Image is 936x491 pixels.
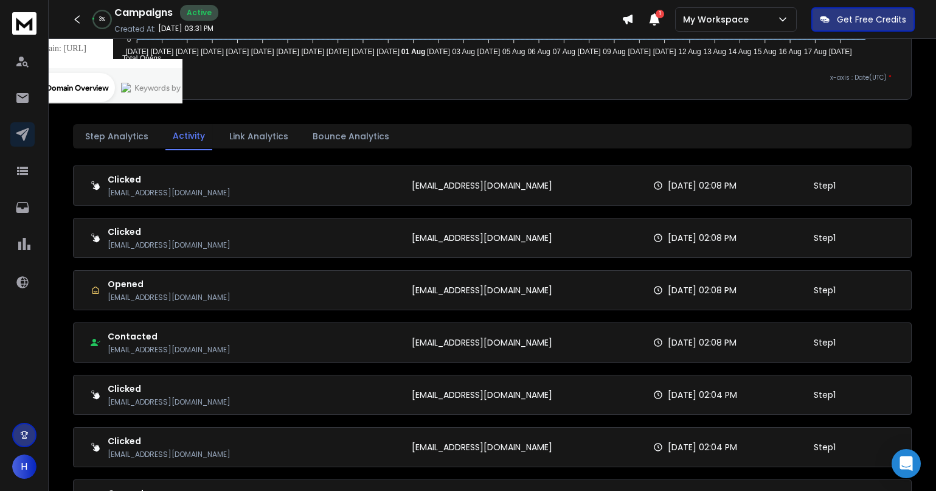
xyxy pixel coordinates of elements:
div: Open Intercom Messenger [892,449,921,478]
p: Step 1 [814,389,836,401]
tspan: 14 Aug [729,47,751,56]
button: Get Free Credits [811,7,915,32]
p: Get Free Credits [837,13,906,26]
p: [EMAIL_ADDRESS][DOMAIN_NAME] [412,336,552,349]
p: 3 % [99,16,105,23]
h1: Clicked [108,435,231,447]
tspan: 06 Aug [527,47,550,56]
button: Link Analytics [222,123,296,150]
p: [EMAIL_ADDRESS][DOMAIN_NAME] [108,397,231,407]
p: x-axis : Date(UTC) [93,73,892,82]
tspan: [DATE] [628,47,651,56]
p: Step 1 [814,179,836,192]
tspan: [DATE] [376,47,400,56]
button: Activity [165,122,212,150]
p: [EMAIL_ADDRESS][DOMAIN_NAME] [412,179,552,192]
p: Step 1 [814,232,836,244]
p: [DATE] 02:08 PM [668,336,737,349]
tspan: [DATE] [352,47,375,56]
p: [EMAIL_ADDRESS][DOMAIN_NAME] [412,284,552,296]
tspan: 03 Aug [452,47,474,56]
tspan: [DATE] [653,47,676,56]
p: [DATE] 02:08 PM [668,232,737,244]
p: [DATE] 02:08 PM [668,284,737,296]
tspan: 09 Aug [603,47,625,56]
h1: Clicked [108,226,231,238]
tspan: 15 Aug [754,47,776,56]
p: [EMAIL_ADDRESS][DOMAIN_NAME] [108,188,231,198]
p: [DATE] 02:08 PM [668,179,737,192]
p: [DATE] 02:04 PM [668,389,737,401]
tspan: 01 Aug [401,47,426,56]
button: H [12,454,36,479]
tspan: [DATE] [201,47,224,56]
p: [DATE] 03:31 PM [158,24,213,33]
p: [EMAIL_ADDRESS][DOMAIN_NAME] [412,441,552,453]
img: tab_keywords_by_traffic_grey.svg [121,71,131,80]
div: v 4.0.25 [34,19,60,29]
tspan: [DATE] [327,47,350,56]
tspan: [DATE] [301,47,324,56]
img: logo [12,12,36,35]
tspan: [DATE] [427,47,450,56]
p: [EMAIL_ADDRESS][DOMAIN_NAME] [108,293,231,302]
p: Step 1 [814,336,836,349]
div: Domain: [URL] [32,32,86,41]
h1: Opened [108,278,231,290]
img: website_grey.svg [19,32,29,41]
tspan: [DATE] [276,47,299,56]
p: [EMAIL_ADDRESS][DOMAIN_NAME] [108,345,231,355]
p: [DATE] 02:04 PM [668,441,737,453]
tspan: [DATE] [176,47,199,56]
tspan: 07 Aug [553,47,575,56]
div: Active [180,5,218,21]
div: Domain Overview [46,72,109,80]
h1: Contacted [108,330,231,343]
tspan: 16 Aug [779,47,802,56]
h1: Clicked [108,173,231,186]
tspan: [DATE] [125,47,148,56]
p: [EMAIL_ADDRESS][DOMAIN_NAME] [412,389,552,401]
tspan: 0 [127,36,131,43]
tspan: [DATE] [226,47,249,56]
tspan: 12 Aug [678,47,701,56]
p: Step 1 [814,284,836,296]
span: 1 [656,10,664,18]
tspan: [DATE] [578,47,601,56]
div: Keywords by Traffic [134,72,205,80]
p: Created At: [114,24,156,34]
h1: Clicked [108,383,231,395]
span: Total Opens [113,54,161,63]
p: Step 1 [814,441,836,453]
button: Bounce Analytics [305,123,397,150]
p: My Workspace [683,13,754,26]
button: Step Analytics [78,123,156,150]
tspan: 05 Aug [502,47,525,56]
img: logo_orange.svg [19,19,29,29]
p: [EMAIL_ADDRESS][DOMAIN_NAME] [412,232,552,244]
p: [EMAIL_ADDRESS][DOMAIN_NAME] [108,240,231,250]
p: [EMAIL_ADDRESS][DOMAIN_NAME] [108,450,231,459]
img: tab_domain_overview_orange.svg [33,71,43,80]
tspan: [DATE] [829,47,852,56]
tspan: [DATE] [477,47,501,56]
tspan: 17 Aug [804,47,827,56]
h1: Campaigns [114,5,173,20]
tspan: 13 Aug [704,47,726,56]
tspan: [DATE] [150,47,173,56]
tspan: [DATE] [251,47,274,56]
